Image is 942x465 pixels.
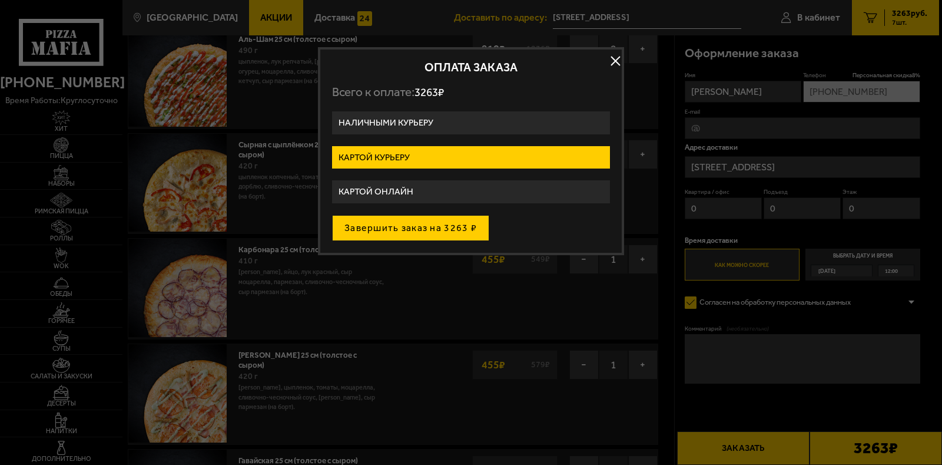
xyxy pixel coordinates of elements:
[332,61,610,73] h2: Оплата заказа
[332,180,610,203] label: Картой онлайн
[332,111,610,134] label: Наличными курьеру
[414,85,444,99] span: 3263 ₽
[332,85,610,100] p: Всего к оплате:
[332,215,489,241] button: Завершить заказ на 3263 ₽
[332,146,610,169] label: Картой курьеру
